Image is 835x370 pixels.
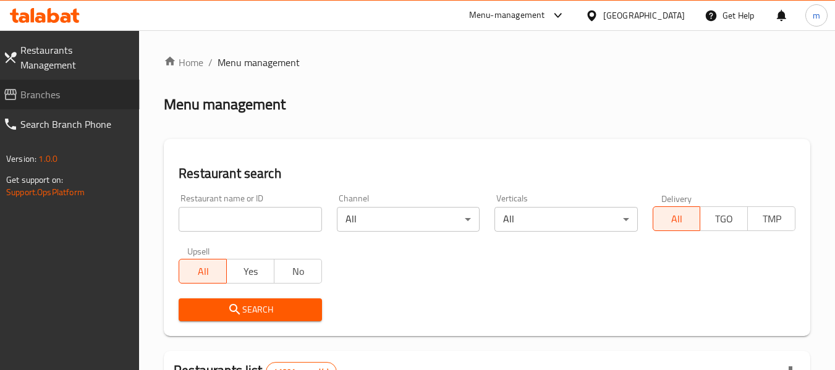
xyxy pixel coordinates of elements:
button: No [274,259,322,284]
button: TMP [747,206,795,231]
a: Support.OpsPlatform [6,184,85,200]
span: TGO [705,210,743,228]
label: Upsell [187,246,210,255]
span: All [658,210,696,228]
span: Branches [20,87,130,102]
nav: breadcrumb [164,55,810,70]
span: All [184,263,222,280]
button: Yes [226,259,274,284]
h2: Restaurant search [179,164,795,183]
span: m [813,9,820,22]
span: TMP [753,210,790,228]
button: TGO [700,206,748,231]
span: Menu management [218,55,300,70]
button: All [179,259,227,284]
div: [GEOGRAPHIC_DATA] [603,9,685,22]
span: Restaurants Management [20,43,130,72]
h2: Menu management [164,95,286,114]
div: All [494,207,637,232]
div: Menu-management [469,8,545,23]
button: Search [179,298,321,321]
span: Search [189,302,312,317]
span: Version: [6,151,36,167]
span: No [279,263,317,280]
li: / [208,55,213,70]
input: Search for restaurant name or ID.. [179,207,321,232]
button: All [653,206,701,231]
div: All [337,207,480,232]
a: Home [164,55,203,70]
span: Yes [232,263,269,280]
label: Delivery [661,194,692,203]
span: Search Branch Phone [20,117,130,132]
span: 1.0.0 [38,151,57,167]
span: Get support on: [6,172,63,188]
